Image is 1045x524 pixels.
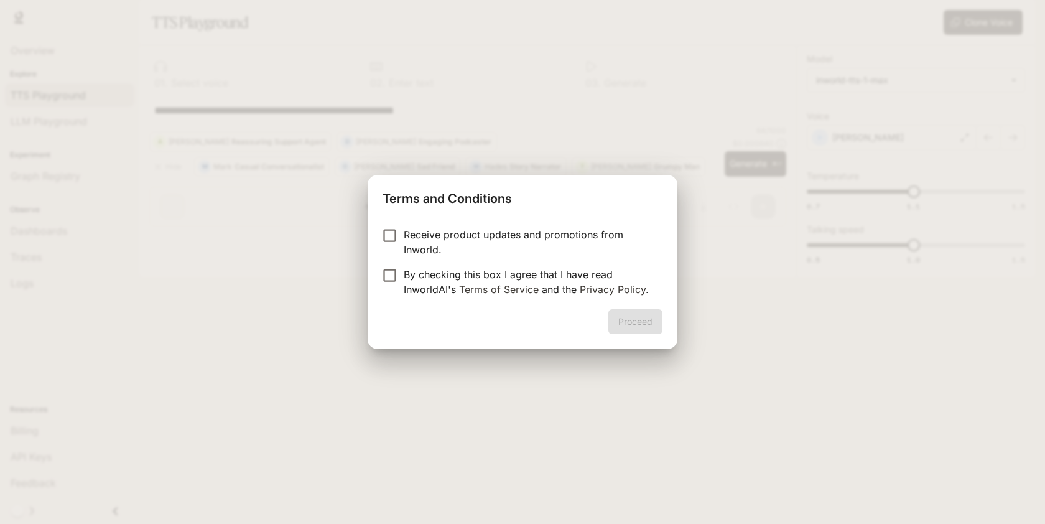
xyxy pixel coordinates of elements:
[459,283,539,296] a: Terms of Service
[580,283,646,296] a: Privacy Policy
[404,227,653,257] p: Receive product updates and promotions from Inworld.
[368,175,677,217] h2: Terms and Conditions
[404,267,653,297] p: By checking this box I agree that I have read InworldAI's and the .
[1003,482,1033,512] iframe: Intercom live chat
